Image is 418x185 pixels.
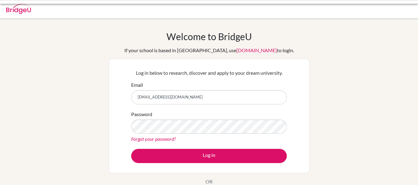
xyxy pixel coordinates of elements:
p: Log in below to research, discover and apply to your dream university. [131,69,287,77]
div: If your school is based in [GEOGRAPHIC_DATA], use to login. [124,47,294,54]
h1: Welcome to BridgeU [166,31,252,42]
a: [DOMAIN_NAME] [236,47,277,53]
img: Bridge-U [6,4,31,14]
a: Forgot your password? [131,136,176,142]
label: Email [131,81,143,89]
button: Log in [131,149,287,163]
label: Password [131,111,152,118]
